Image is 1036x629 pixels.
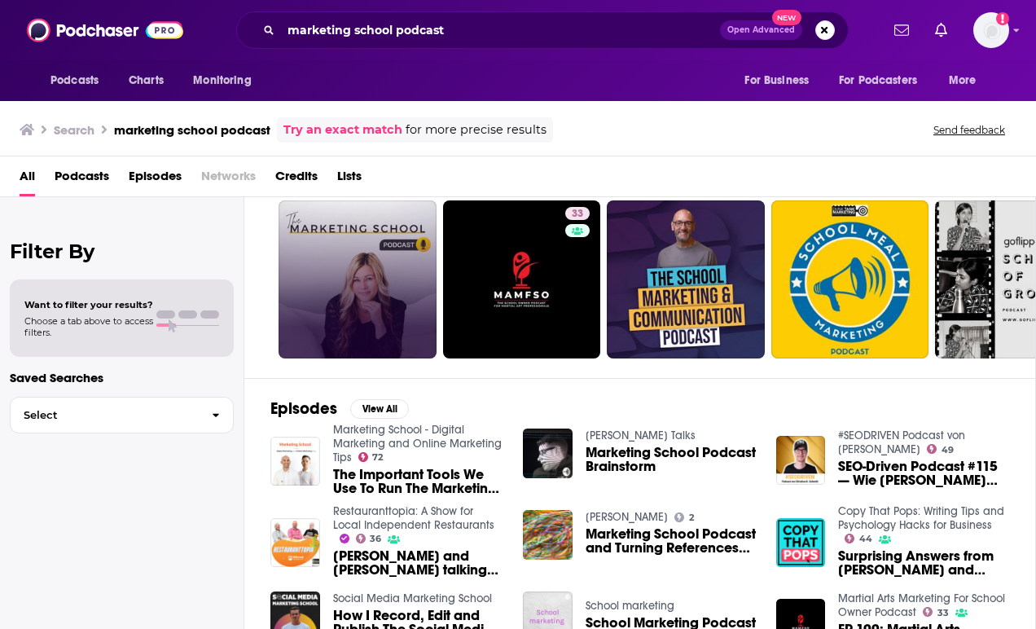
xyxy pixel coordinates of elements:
a: 33 [443,200,601,358]
img: Marketing School Podcast and Turning References into Implementation Guides [523,510,573,560]
a: Social Media Marketing School [333,592,492,605]
img: SEO-Driven Podcast #115 — Wie NEIL PATEL ERIC SIU zum MARKETING SCHOOL PODCAST überzeugte [776,436,826,486]
a: 72 [358,452,384,462]
button: open menu [937,65,997,96]
button: Show profile menu [973,12,1009,48]
span: 44 [859,535,872,543]
a: Martial Arts Marketing For School Owner Podcast [838,592,1005,619]
a: EpisodesView All [270,398,409,419]
button: Open AdvancedNew [720,20,802,40]
a: Episodes [129,163,182,196]
a: Credits [275,163,318,196]
a: 2 [674,512,694,522]
a: 36 [356,534,382,543]
button: Select [10,397,234,433]
span: Charts [129,69,164,92]
a: SEO-Driven Podcast #115 — Wie NEIL PATEL ERIC SIU zum MARKETING SCHOOL PODCAST überzeugte [838,460,1009,487]
span: For Business [744,69,809,92]
span: Choose a tab above to access filters. [24,315,153,338]
div: Search podcasts, credits, & more... [236,11,849,49]
a: Show notifications dropdown [928,16,954,44]
a: Marketing School - Digital Marketing and Online Marketing Tips [333,423,502,464]
a: Copy That Pops: Writing Tips and Psychology Hacks for Business [838,504,1004,532]
input: Search podcasts, credits, & more... [281,17,720,43]
h2: Episodes [270,398,337,419]
img: Surprising Answers from Neil Patel and Eric Siu of Marketing School Podcast About the Benefits of... [776,518,826,568]
h3: Search [54,122,94,138]
a: The Important Tools We Use To Run The Marketing School Podcast | Ep. #1568 [333,468,504,495]
a: School marketing [586,599,674,613]
a: Try an exact match [283,121,402,139]
a: Marketing School Podcast and Turning References into Implementation Guides [586,527,757,555]
h2: Filter By [10,240,234,263]
a: Surprising Answers from Neil Patel and Eric Siu of Marketing School Podcast About the Benefits of... [838,549,1009,577]
span: 33 [937,609,949,617]
span: For Podcasters [839,69,917,92]
a: 44 [845,534,872,543]
span: Want to filter your results? [24,299,153,310]
a: Podcasts [55,163,109,196]
a: Justin-Finkelstein [586,510,668,524]
span: 2 [689,514,694,521]
a: Restauranttopia: A Show for Local Independent Restaurants [333,504,494,532]
span: [PERSON_NAME] and [PERSON_NAME] talking about [PERSON_NAME] Restaurant Marketing School Podcast [333,549,504,577]
a: Marketing School Podcast Brainstorm [586,446,757,473]
span: SEO-Driven Podcast #115 — Wie [PERSON_NAME] [PERSON_NAME] zum MARKETING SCHOOL PODCAST überzeugte [838,460,1009,487]
a: All [20,163,35,196]
img: User Profile [973,12,1009,48]
img: Podchaser - Follow, Share and Rate Podcasts [27,15,183,46]
span: Podcasts [50,69,99,92]
img: The Important Tools We Use To Run The Marketing School Podcast | Ep. #1568 [270,437,320,486]
button: open menu [39,65,120,96]
h3: marketing school podcast [114,122,270,138]
button: Send feedback [928,123,1010,137]
span: 33 [572,206,583,222]
a: Lists [337,163,362,196]
span: Select [11,410,199,420]
a: Charts [118,65,173,96]
span: Monitoring [193,69,251,92]
a: #SEODRIVEN Podcast von Christian B. Schmidt [838,429,965,456]
span: 72 [372,454,383,461]
button: open menu [182,65,272,96]
a: Justin Finkelstein Talks [586,429,696,442]
span: 36 [370,535,381,543]
img: Marketing School Podcast Brainstorm [523,429,573,478]
button: open menu [733,65,829,96]
span: New [772,10,801,25]
a: 33 [565,207,590,220]
button: View All [350,399,409,419]
svg: Add a profile image [996,12,1009,25]
a: 49 [927,444,954,454]
span: More [949,69,977,92]
span: Networks [201,163,256,196]
a: Show notifications dropdown [888,16,915,44]
span: Logged in as Marketing09 [973,12,1009,48]
span: 49 [942,446,954,454]
p: Saved Searches [10,370,234,385]
button: open menu [828,65,941,96]
span: Open Advanced [727,26,795,34]
span: Surprising Answers from [PERSON_NAME] and [PERSON_NAME] of Marketing School Podcast About the Ben... [838,549,1009,577]
span: for more precise results [406,121,547,139]
a: David Ross and Anthony Hamilton talking about Josh Kopel's Restaurant Marketing School Podcast [333,549,504,577]
img: David Ross and Anthony Hamilton talking about Josh Kopel's Restaurant Marketing School Podcast [270,518,320,568]
a: 33 [923,607,949,617]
